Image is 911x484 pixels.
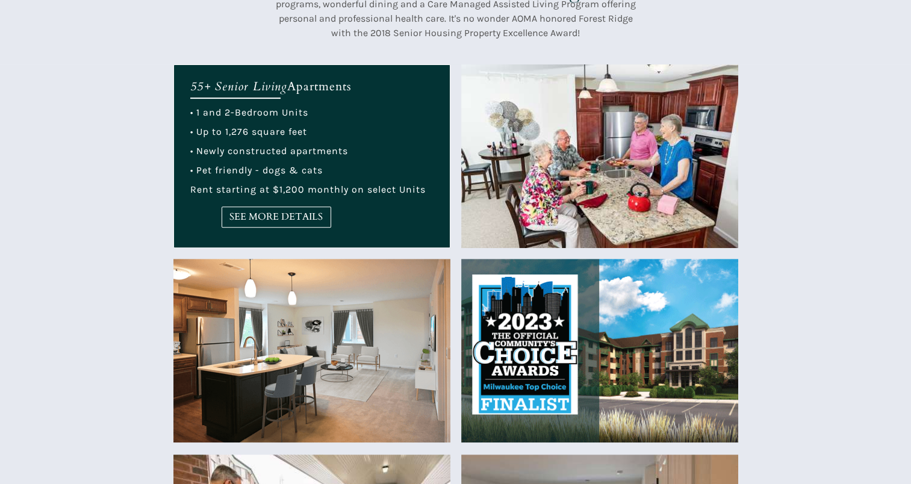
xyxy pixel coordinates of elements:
span: • Newly constructed apartments [190,145,348,157]
span: • 1 and 2-Bedroom Units [190,107,308,118]
em: 55+ Senior Living [190,78,287,95]
span: Rent starting at $1,200 monthly on select Units [190,184,426,195]
span: • Pet friendly - dogs & cats [190,164,323,176]
span: • Up to 1,276 square feet [190,126,307,137]
a: SEE MORE DETAILS [222,206,331,228]
span: SEE MORE DETAILS [222,211,331,223]
span: Apartments [287,78,352,95]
